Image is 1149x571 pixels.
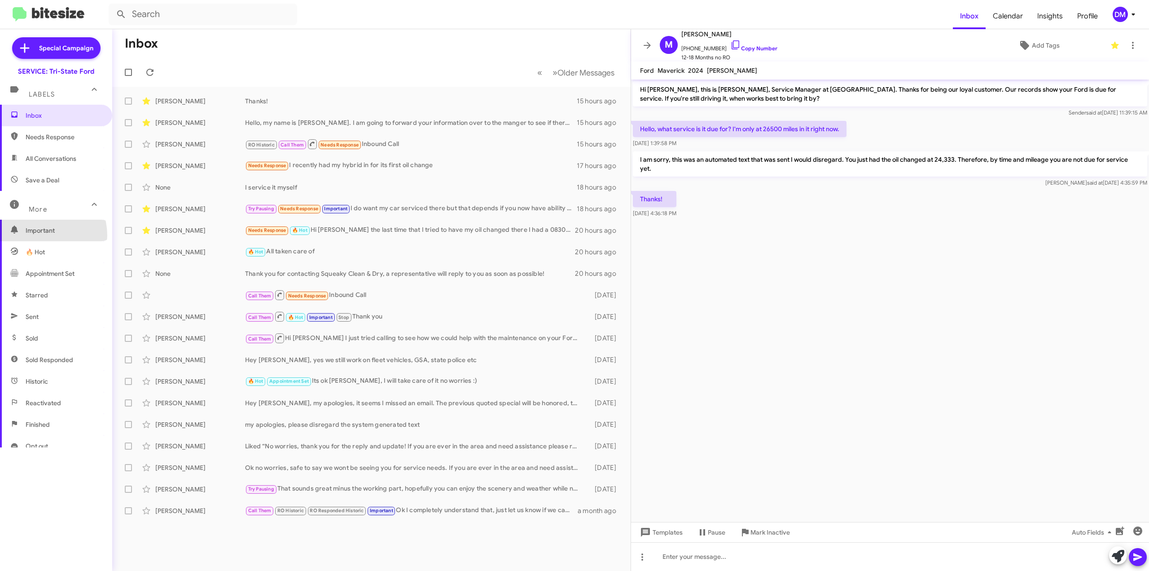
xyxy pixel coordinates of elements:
[26,420,50,429] span: Finished
[708,524,725,540] span: Pause
[26,154,76,163] span: All Conversations
[248,142,275,148] span: RO Historic
[575,226,623,235] div: 20 hours ago
[1032,37,1060,53] span: Add Tags
[245,289,585,301] div: Inbound Call
[26,377,48,386] span: Historic
[26,133,102,142] span: Needs Response
[248,508,272,513] span: Call Them
[248,314,272,320] span: Call Them
[633,151,1147,177] p: I am sorry, this was an automated text that was sent I would disregard. You just had the oil chan...
[585,291,623,300] div: [DATE]
[155,118,245,127] div: [PERSON_NAME]
[986,3,1030,29] span: Calendar
[155,226,245,235] div: [PERSON_NAME]
[1069,109,1147,116] span: Sender [DATE] 11:39:15 AM
[245,442,585,451] div: Liked “No worries, thank you for the reply and update! If you are ever in the area and need assis...
[953,3,986,29] span: Inbox
[750,524,790,540] span: Mark Inactive
[288,314,303,320] span: 🔥 Hot
[245,118,577,127] div: Hello, my name is [PERSON_NAME]. I am going to forward your information over to the manger to see...
[658,66,684,75] span: Maverick
[155,204,245,213] div: [PERSON_NAME]
[292,227,307,233] span: 🔥 Hot
[277,508,304,513] span: RO Historic
[320,142,359,148] span: Needs Response
[245,505,578,516] div: Ok I completely understand that, just let us know if we can ever help.
[557,68,614,78] span: Older Messages
[681,40,777,53] span: [PHONE_NUMBER]
[26,355,73,364] span: Sold Responded
[633,121,846,137] p: Hello, what service is it due for? I'm only at 26500 miles in it right now.
[585,485,623,494] div: [DATE]
[1030,3,1070,29] a: Insights
[12,37,101,59] a: Special Campaign
[155,442,245,451] div: [PERSON_NAME]
[1105,7,1139,22] button: DM
[688,66,703,75] span: 2024
[707,66,757,75] span: [PERSON_NAME]
[681,29,777,40] span: [PERSON_NAME]
[690,524,732,540] button: Pause
[640,66,654,75] span: Ford
[18,67,94,76] div: SERVICE: Tri-State Ford
[248,163,286,168] span: Needs Response
[248,336,272,342] span: Call Them
[245,160,577,171] div: I recently had my hybrid in for its first oil change
[155,377,245,386] div: [PERSON_NAME]
[577,118,623,127] div: 15 hours ago
[109,4,297,25] input: Search
[125,36,158,51] h1: Inbox
[1087,179,1103,186] span: said at
[155,463,245,472] div: [PERSON_NAME]
[26,226,102,235] span: Important
[281,142,304,148] span: Call Them
[245,420,585,429] div: my apologies, please disregard the system generated text
[245,332,585,344] div: Hi [PERSON_NAME] I just tried calling to see how we could help with the maintenance on your Ford....
[245,484,585,494] div: That sounds great minus the working part, hopefully you can enjoy the scenery and weather while n...
[26,269,75,278] span: Appointment Set
[633,210,676,217] span: [DATE] 4:36:18 PM
[245,247,575,257] div: All taken care of
[537,67,542,78] span: «
[585,334,623,343] div: [DATE]
[245,463,585,472] div: Ok no worries, safe to say we wont be seeing you for service needs. If you are ever in the area a...
[553,67,557,78] span: »
[26,111,102,120] span: Inbox
[1070,3,1105,29] a: Profile
[577,183,623,192] div: 18 hours ago
[245,97,577,106] div: Thanks!
[155,140,245,149] div: [PERSON_NAME]
[585,377,623,386] div: [DATE]
[585,420,623,429] div: [DATE]
[309,314,333,320] span: Important
[155,161,245,170] div: [PERSON_NAME]
[310,508,364,513] span: RO Responded Historic
[155,97,245,106] div: [PERSON_NAME]
[1113,7,1128,22] div: DM
[248,249,263,255] span: 🔥 Hot
[245,138,577,150] div: Inbound Call
[732,524,797,540] button: Mark Inactive
[26,291,48,300] span: Starred
[631,524,690,540] button: Templates
[245,355,585,364] div: Hey [PERSON_NAME], yes we still work on fleet vehicles, GSA, state police etc
[155,334,245,343] div: [PERSON_NAME]
[575,269,623,278] div: 20 hours ago
[338,314,349,320] span: Stop
[730,45,777,52] a: Copy Number
[248,378,263,384] span: 🔥 Hot
[1065,524,1122,540] button: Auto Fields
[155,485,245,494] div: [PERSON_NAME]
[577,97,623,106] div: 15 hours ago
[26,248,45,257] span: 🔥 Hot
[155,506,245,515] div: [PERSON_NAME]
[26,312,39,321] span: Sent
[577,161,623,170] div: 17 hours ago
[681,53,777,62] span: 12-18 Months no RO
[26,176,59,185] span: Save a Deal
[585,463,623,472] div: [DATE]
[245,311,585,322] div: Thank you
[248,227,286,233] span: Needs Response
